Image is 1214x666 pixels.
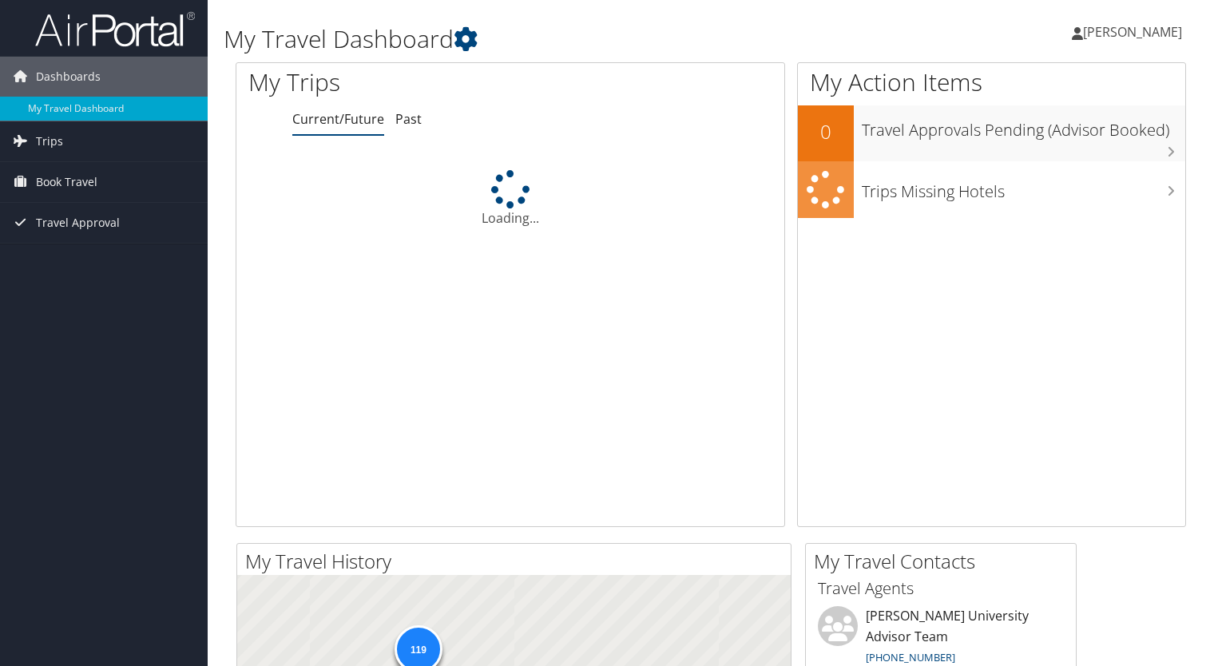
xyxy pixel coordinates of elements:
a: Trips Missing Hotels [798,161,1185,218]
h2: My Travel Contacts [814,548,1076,575]
a: Past [395,110,422,128]
img: airportal-logo.png [35,10,195,48]
a: 0Travel Approvals Pending (Advisor Booked) [798,105,1185,161]
a: Current/Future [292,110,384,128]
span: Dashboards [36,57,101,97]
a: [PERSON_NAME] [1072,8,1198,56]
h1: My Trips [248,65,544,99]
h1: My Travel Dashboard [224,22,873,56]
h3: Travel Agents [818,577,1064,600]
span: Travel Approval [36,203,120,243]
span: Trips [36,121,63,161]
span: Book Travel [36,162,97,202]
h2: My Travel History [245,548,791,575]
div: Loading... [236,170,784,228]
h2: 0 [798,118,854,145]
h1: My Action Items [798,65,1185,99]
span: [PERSON_NAME] [1083,23,1182,41]
h3: Trips Missing Hotels [862,172,1185,203]
a: [PHONE_NUMBER] [866,650,955,664]
h3: Travel Approvals Pending (Advisor Booked) [862,111,1185,141]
